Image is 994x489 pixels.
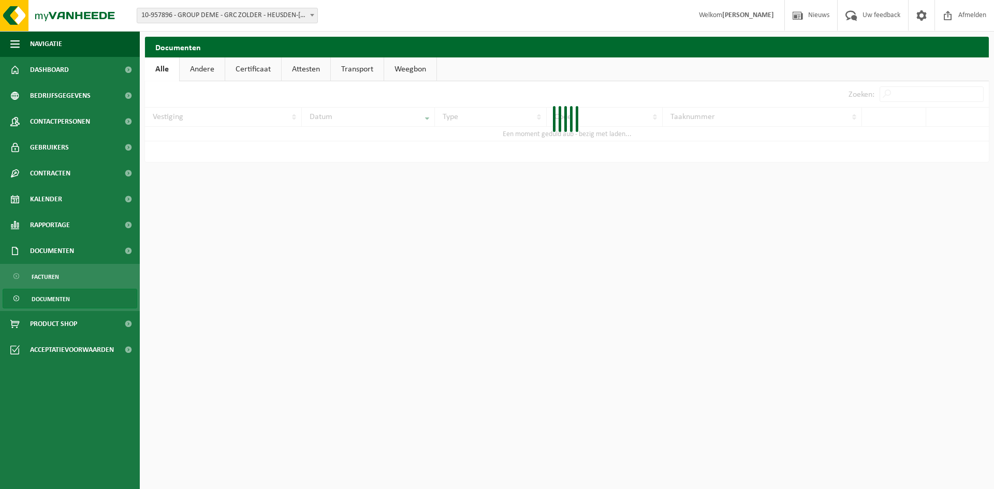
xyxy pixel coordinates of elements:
[30,83,91,109] span: Bedrijfsgegevens
[30,160,70,186] span: Contracten
[137,8,317,23] span: 10-957896 - GROUP DEME - GRC ZOLDER - HEUSDEN-ZOLDER
[722,11,774,19] strong: [PERSON_NAME]
[225,57,281,81] a: Certificaat
[3,266,137,286] a: Facturen
[30,337,114,363] span: Acceptatievoorwaarden
[32,289,70,309] span: Documenten
[180,57,225,81] a: Andere
[30,57,69,83] span: Dashboard
[30,31,62,57] span: Navigatie
[384,57,436,81] a: Weegbon
[30,135,69,160] span: Gebruikers
[30,109,90,135] span: Contactpersonen
[137,8,318,23] span: 10-957896 - GROUP DEME - GRC ZOLDER - HEUSDEN-ZOLDER
[30,238,74,264] span: Documenten
[30,186,62,212] span: Kalender
[145,57,179,81] a: Alle
[5,466,173,489] iframe: chat widget
[30,212,70,238] span: Rapportage
[145,37,989,57] h2: Documenten
[282,57,330,81] a: Attesten
[32,267,59,287] span: Facturen
[30,311,77,337] span: Product Shop
[3,289,137,308] a: Documenten
[331,57,384,81] a: Transport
